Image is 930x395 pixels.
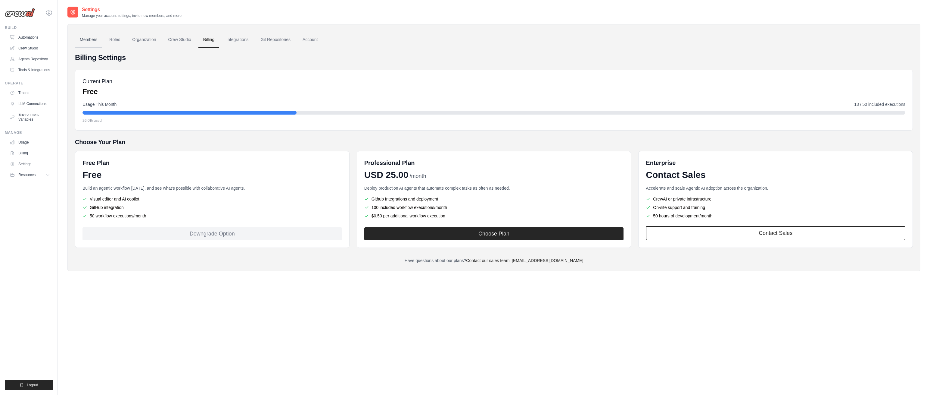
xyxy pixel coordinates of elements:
[5,81,53,86] div: Operate
[75,138,913,146] h5: Choose Your Plan
[364,213,624,219] li: $0.50 per additional workflow execution
[364,185,624,191] p: Deploy production AI agents that automate complex tasks as often as needed.
[646,185,905,191] p: Accelerate and scale Agentic AI adoption across the organization.
[82,196,342,202] li: Visual editor and AI copilot
[646,226,905,240] a: Contact Sales
[5,380,53,390] button: Logout
[7,137,53,147] a: Usage
[18,172,36,177] span: Resources
[104,32,125,48] a: Roles
[364,169,409,180] span: USD 25.00
[82,227,342,240] div: Downgrade Option
[646,159,905,167] h6: Enterprise
[7,33,53,42] a: Automations
[82,101,117,107] span: Usage This Month
[82,13,182,18] p: Manage your account settings, invite new members, and more.
[7,110,53,124] a: Environment Variables
[7,88,53,98] a: Traces
[646,196,905,202] li: CrewAI or private infrastructure
[82,169,342,180] div: Free
[646,169,905,180] div: Contact Sales
[256,32,295,48] a: Git Repositories
[82,77,112,86] h5: Current Plan
[364,204,624,210] li: 100 included workflow executions/month
[82,118,101,123] span: 26.0% used
[82,204,342,210] li: GitHub integration
[75,258,913,264] p: Have questions about our plans?
[75,53,913,62] h4: Billing Settings
[5,130,53,135] div: Manage
[5,8,35,17] img: Logo
[127,32,161,48] a: Organization
[82,87,112,96] p: Free
[7,54,53,64] a: Agents Repository
[82,185,342,191] p: Build an agentic workflow [DATE], and see what's possible with collaborative AI agents.
[298,32,323,48] a: Account
[75,32,102,48] a: Members
[222,32,253,48] a: Integrations
[7,159,53,169] a: Settings
[646,213,905,219] li: 50 hours of development/month
[82,213,342,219] li: 50 workflow executions/month
[82,6,182,13] h2: Settings
[7,99,53,109] a: LLM Connections
[7,148,53,158] a: Billing
[646,204,905,210] li: On-site support and training
[82,159,110,167] h6: Free Plan
[163,32,196,48] a: Crew Studio
[27,383,38,387] span: Logout
[409,172,426,180] span: /month
[5,25,53,30] div: Build
[7,170,53,180] button: Resources
[364,196,624,202] li: Github Integrations and deployment
[7,43,53,53] a: Crew Studio
[364,159,415,167] h6: Professional Plan
[466,258,583,263] a: Contact our sales team: [EMAIL_ADDRESS][DOMAIN_NAME]
[7,65,53,75] a: Tools & Integrations
[854,101,905,107] span: 13 / 50 included executions
[198,32,219,48] a: Billing
[364,227,624,240] button: Choose Plan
